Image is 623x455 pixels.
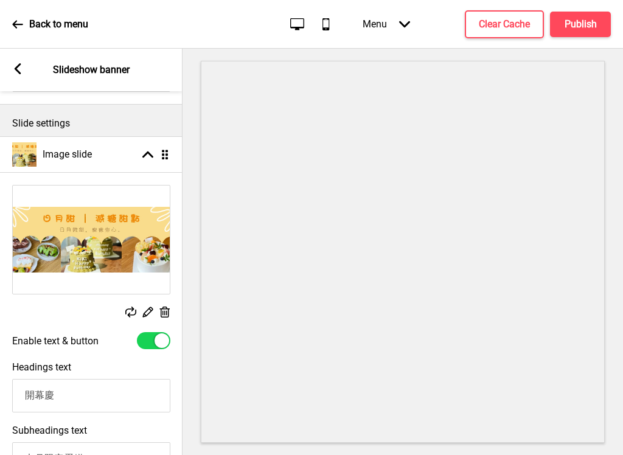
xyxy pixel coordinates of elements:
[550,12,611,37] button: Publish
[12,335,99,347] label: Enable text & button
[12,361,71,373] label: Headings text
[12,8,88,41] a: Back to menu
[565,18,597,31] h4: Publish
[479,18,530,31] h4: Clear Cache
[12,117,170,130] p: Slide settings
[43,148,92,161] h4: Image slide
[13,186,170,294] img: Image
[350,6,422,42] div: Menu
[12,425,87,436] label: Subheadings text
[29,18,88,31] p: Back to menu
[465,10,544,38] button: Clear Cache
[53,63,130,77] p: Slideshow banner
